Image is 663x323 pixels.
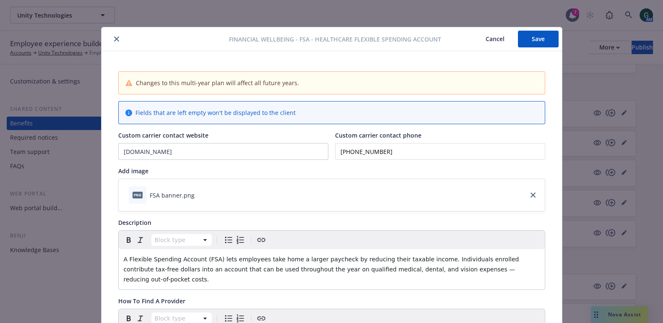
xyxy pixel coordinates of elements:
[151,234,212,246] button: Block type
[112,34,122,44] button: close
[223,234,246,246] div: toggle group
[133,192,143,198] span: png
[229,35,441,44] span: Financial Wellbeing - FSA - Healthcare Flexible Spending Account
[223,234,234,246] button: Bulleted list
[118,131,208,139] span: Custom carrier contact website
[335,131,421,139] span: Custom carrier contact phone
[118,297,185,305] span: How To Find A Provider
[472,31,518,47] button: Cancel
[118,219,151,227] span: Description
[124,256,521,283] span: A Flexible Spending Account (FSA) lets employees take home a larger paycheck by reducing their ta...
[123,234,135,246] button: Bold
[135,108,296,117] span: Fields that are left empty won't be displayed to the client
[118,167,148,175] span: Add image
[528,190,538,200] a: close
[150,191,195,200] div: FSA banner.png
[119,249,545,289] div: editable markdown
[234,234,246,246] button: Numbered list
[135,234,146,246] button: Italic
[335,143,545,160] input: Add custom carrier contact phone
[518,31,559,47] button: Save
[255,234,267,246] button: Create link
[119,143,328,159] input: Add custom carrier contact website
[136,78,299,87] span: Changes to this multi-year plan will affect all future years.
[198,191,205,200] button: download file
